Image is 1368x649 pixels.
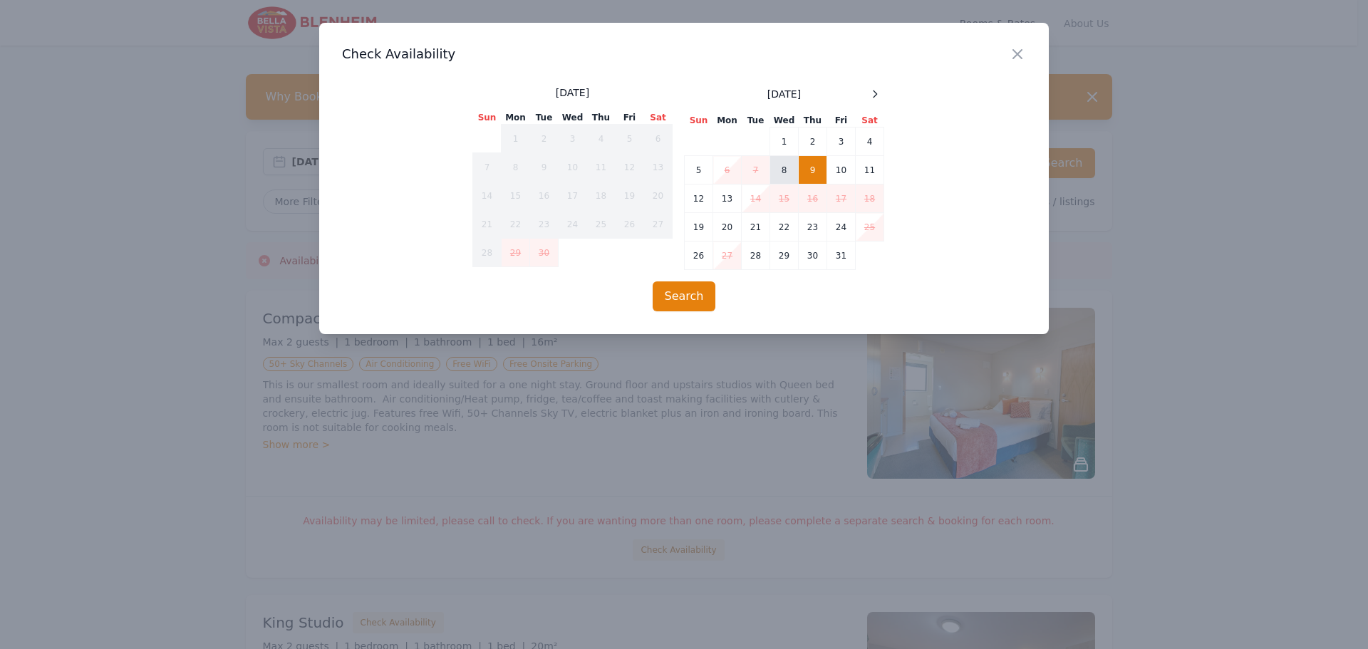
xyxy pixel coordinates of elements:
th: Wed [770,114,799,128]
td: 6 [644,125,673,153]
td: 7 [742,156,770,185]
td: 28 [742,242,770,270]
td: 13 [713,185,742,213]
td: 1 [502,125,530,153]
td: 15 [770,185,799,213]
td: 28 [473,239,502,267]
td: 4 [587,125,616,153]
td: 25 [856,213,884,242]
th: Thu [799,114,827,128]
td: 22 [770,213,799,242]
td: 14 [473,182,502,210]
h3: Check Availability [342,46,1026,63]
td: 16 [799,185,827,213]
td: 8 [502,153,530,182]
td: 11 [587,153,616,182]
td: 2 [799,128,827,156]
th: Tue [530,111,559,125]
td: 3 [827,128,856,156]
td: 19 [616,182,644,210]
td: 30 [799,242,827,270]
td: 18 [587,182,616,210]
td: 7 [473,153,502,182]
td: 13 [644,153,673,182]
td: 20 [713,213,742,242]
td: 9 [530,153,559,182]
td: 21 [473,210,502,239]
td: 11 [856,156,884,185]
td: 17 [827,185,856,213]
td: 1 [770,128,799,156]
th: Sat [644,111,673,125]
td: 5 [616,125,644,153]
td: 20 [644,182,673,210]
td: 2 [530,125,559,153]
td: 22 [502,210,530,239]
th: Sun [685,114,713,128]
td: 14 [742,185,770,213]
td: 26 [616,210,644,239]
td: 17 [559,182,587,210]
span: [DATE] [767,87,801,101]
th: Mon [713,114,742,128]
th: Thu [587,111,616,125]
td: 10 [559,153,587,182]
td: 10 [827,156,856,185]
button: Search [653,281,716,311]
td: 24 [559,210,587,239]
th: Mon [502,111,530,125]
td: 23 [799,213,827,242]
span: [DATE] [556,85,589,100]
td: 19 [685,213,713,242]
th: Sat [856,114,884,128]
td: 26 [685,242,713,270]
td: 5 [685,156,713,185]
td: 31 [827,242,856,270]
td: 23 [530,210,559,239]
td: 24 [827,213,856,242]
td: 12 [616,153,644,182]
td: 27 [713,242,742,270]
td: 15 [502,182,530,210]
td: 16 [530,182,559,210]
td: 4 [856,128,884,156]
td: 21 [742,213,770,242]
td: 27 [644,210,673,239]
td: 3 [559,125,587,153]
td: 25 [587,210,616,239]
td: 9 [799,156,827,185]
th: Fri [827,114,856,128]
td: 29 [770,242,799,270]
th: Tue [742,114,770,128]
th: Fri [616,111,644,125]
td: 29 [502,239,530,267]
th: Wed [559,111,587,125]
td: 6 [713,156,742,185]
td: 12 [685,185,713,213]
td: 8 [770,156,799,185]
th: Sun [473,111,502,125]
td: 18 [856,185,884,213]
td: 30 [530,239,559,267]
